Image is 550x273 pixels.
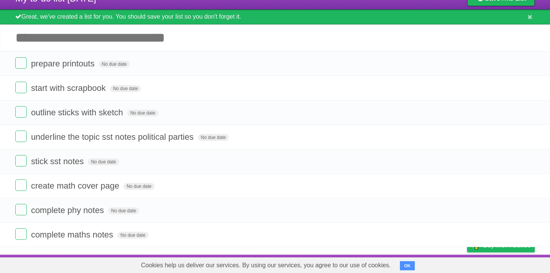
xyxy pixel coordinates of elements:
a: Privacy [457,257,477,271]
span: Buy me a coffee [483,239,531,252]
span: complete maths notes [31,230,115,239]
label: Done [15,155,27,166]
a: Terms [431,257,448,271]
span: No due date [88,158,119,165]
span: No due date [99,61,130,68]
a: Developers [391,257,422,271]
label: Done [15,82,27,93]
span: Cookies help us deliver our services. By using our services, you agree to our use of cookies. [133,258,398,273]
a: About [366,257,382,271]
span: No due date [117,232,148,239]
a: Suggest a feature [487,257,535,271]
span: create math cover page [31,181,121,191]
label: Done [15,106,27,118]
label: Done [15,204,27,215]
label: Done [15,57,27,69]
span: complete phy notes [31,205,106,215]
label: Done [15,131,27,142]
span: outline sticks with sketch [31,108,125,117]
span: No due date [108,207,139,214]
span: underline the topic sst notes political parties [31,132,196,142]
span: No due date [123,183,154,190]
span: No due date [198,134,229,141]
button: OK [400,261,415,270]
span: prepare printouts [31,59,96,68]
span: stick sst notes [31,157,86,166]
span: start with scrapbook [31,83,108,93]
label: Done [15,179,27,191]
span: No due date [127,110,158,116]
span: No due date [110,85,141,92]
label: Done [15,228,27,240]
